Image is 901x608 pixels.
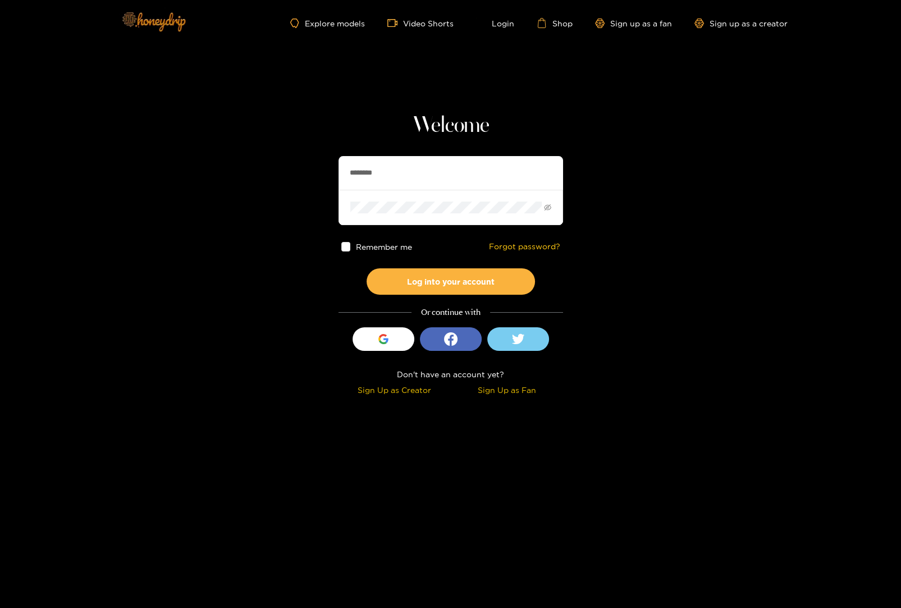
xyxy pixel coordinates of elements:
span: eye-invisible [544,204,551,211]
span: video-camera [387,18,403,28]
span: Remember me [356,243,412,251]
h1: Welcome [339,112,563,139]
a: Shop [537,18,573,28]
a: Explore models [290,19,364,28]
div: Or continue with [339,306,563,319]
a: Sign up as a fan [595,19,672,28]
a: Sign up as a creator [694,19,788,28]
div: Don't have an account yet? [339,368,563,381]
a: Login [476,18,514,28]
a: Forgot password? [489,242,560,252]
button: Log into your account [367,268,535,295]
div: Sign Up as Fan [454,383,560,396]
div: Sign Up as Creator [341,383,448,396]
a: Video Shorts [387,18,454,28]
